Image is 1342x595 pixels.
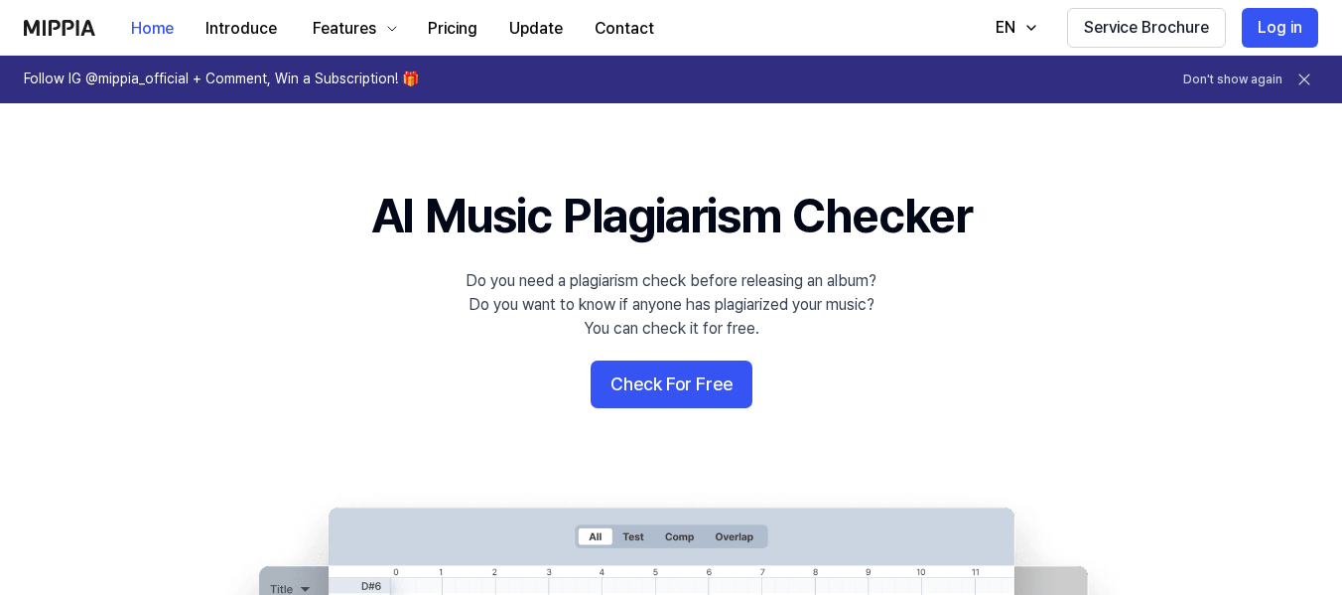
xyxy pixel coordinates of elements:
[412,9,493,49] button: Pricing
[115,1,190,56] a: Home
[466,269,876,341] div: Do you need a plagiarism check before releasing an album? Do you want to know if anyone has plagi...
[115,9,190,49] button: Home
[1183,72,1282,88] button: Don't show again
[293,9,412,49] button: Features
[1242,8,1318,48] button: Log in
[190,9,293,49] button: Introduce
[493,1,579,56] a: Update
[309,17,380,41] div: Features
[591,361,752,408] button: Check For Free
[579,9,670,49] button: Contact
[493,9,579,49] button: Update
[976,8,1051,48] button: EN
[1067,8,1226,48] button: Service Brochure
[371,183,972,249] h1: AI Music Plagiarism Checker
[24,70,419,89] h1: Follow IG @mippia_official + Comment, Win a Subscription! 🎁
[992,16,1019,40] div: EN
[24,20,95,36] img: logo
